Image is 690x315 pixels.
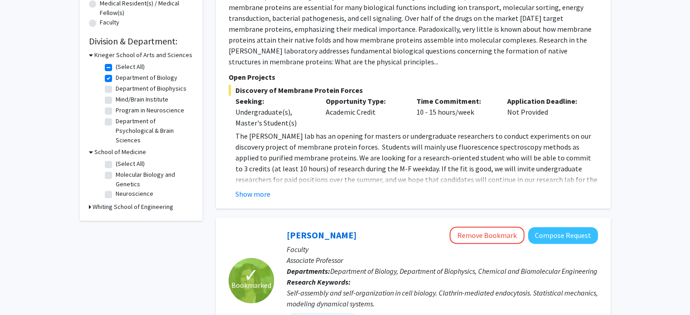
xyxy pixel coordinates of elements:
[416,96,494,107] p: Time Commitment:
[94,147,146,157] h3: School of Medicine
[326,96,403,107] p: Opportunity Type:
[287,287,598,309] div: Self-assembly and self-organization in cell biology. Clathrin-mediated endocytosis. Statistical m...
[100,18,119,27] label: Faculty
[116,62,145,72] label: (Select All)
[287,244,598,255] p: Faculty
[89,36,193,47] h2: Division & Department:
[235,107,313,128] div: Undergraduate(s), Master's Student(s)
[507,96,584,107] p: Application Deadline:
[116,73,177,82] label: Department of Biology
[231,280,271,291] span: Bookmarked
[410,96,500,128] div: 10 - 15 hours/week
[7,274,39,308] iframe: Chat
[287,229,357,241] a: [PERSON_NAME]
[116,116,191,145] label: Department of Psychological & Brain Sciences
[94,50,192,60] h3: Krieger School of Arts and Sciences
[235,131,598,207] p: The [PERSON_NAME] lab has an opening for masters or undergraduate researchers to conduct experime...
[93,202,173,212] h3: Whiting School of Engineering
[116,189,153,199] label: Neuroscience
[287,267,330,276] b: Departments:
[500,96,591,128] div: Not Provided
[116,106,184,115] label: Program in Neuroscience
[229,85,598,96] span: Discovery of Membrane Protein Forces
[287,255,598,266] p: Associate Professor
[528,227,598,244] button: Compose Request to Margaret Johnson
[450,227,524,244] button: Remove Bookmark
[319,96,410,128] div: Academic Credit
[116,159,145,169] label: (Select All)
[116,170,191,189] label: Molecular Biology and Genetics
[116,84,186,93] label: Department of Biophysics
[235,189,270,199] button: Show more
[116,95,168,104] label: Mind/Brain Institute
[330,267,597,276] span: Department of Biology, Department of Biophysics, Chemical and Biomolecular Engineering
[287,277,351,286] b: Research Keywords:
[229,72,598,82] p: Open Projects
[235,96,313,107] p: Seeking:
[244,271,259,280] span: ✓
